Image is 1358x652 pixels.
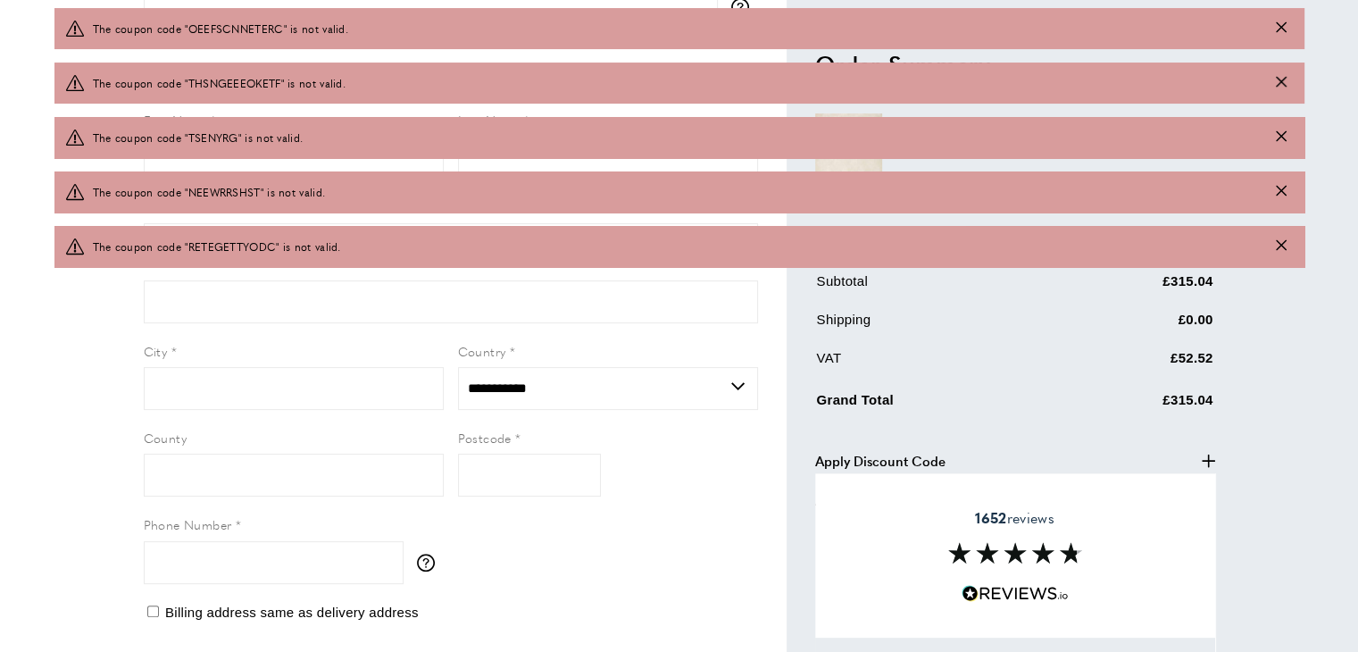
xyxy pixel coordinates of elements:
button: Close message [1276,238,1287,255]
span: Phone Number [144,515,232,533]
span: Apply Discount Code [815,450,946,472]
button: Close message [1276,184,1287,201]
input: Billing address same as delivery address [147,606,159,617]
span: The coupon code "RETEGETTYODC" is not valid. [93,238,341,255]
span: Postcode [458,429,512,447]
td: £315.04 [1057,271,1213,305]
img: Reviews section [948,542,1082,564]
span: Country [458,342,506,360]
td: Grand Total [817,386,1056,424]
button: More information [417,554,444,572]
td: VAT [817,347,1056,382]
span: County [144,429,187,447]
td: £315.04 [1057,386,1213,424]
span: reviews [975,509,1054,527]
span: The coupon code "NEEWRRSHST" is not valid. [93,184,326,201]
span: The coupon code "OEEFSCNNETERC" is not valid. [93,21,349,38]
span: Billing address same as delivery address [165,605,419,620]
strong: 1652 [975,507,1006,528]
span: The coupon code "THSNGEEEOKETF" is not valid. [93,75,346,92]
button: Close message [1276,21,1287,38]
button: Close message [1276,130,1287,146]
span: City [144,342,168,360]
td: £0.00 [1057,309,1213,344]
button: Close message [1276,75,1287,92]
td: £52.52 [1057,347,1213,382]
td: Shipping [817,309,1056,344]
img: Reviews.io 5 stars [962,585,1069,602]
td: Subtotal [817,271,1056,305]
span: The coupon code "TSENYRG" is not valid. [93,130,304,146]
